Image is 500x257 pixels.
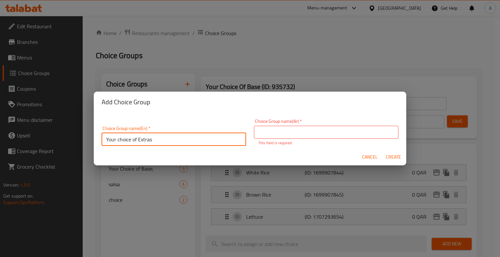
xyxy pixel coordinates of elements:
h2: Add Choice Group [102,97,398,107]
button: Create [383,151,404,163]
span: Cancel [362,153,378,161]
input: Please enter Choice Group name(en) [102,133,246,146]
p: This field is required [258,140,394,146]
button: Cancel [359,151,380,163]
span: Create [385,153,401,161]
input: Please enter Choice Group name(ar) [254,126,398,139]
